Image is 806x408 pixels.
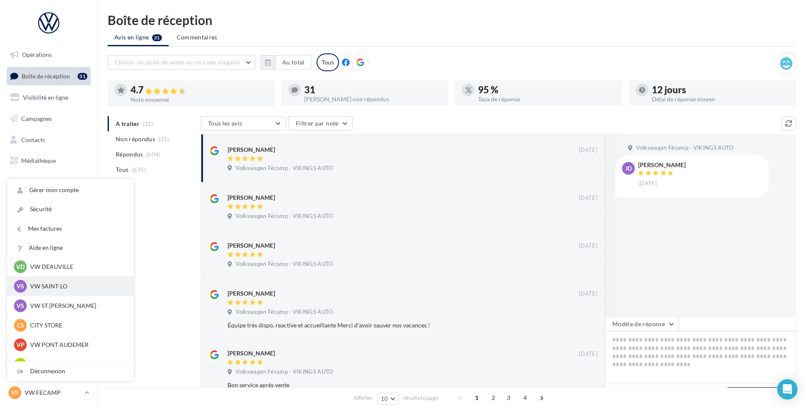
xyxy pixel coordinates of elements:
a: Gérer mon compte [7,181,133,200]
button: 10 [377,393,399,405]
p: VW PONT AUDEMER [30,341,123,349]
span: [DATE] [579,350,598,358]
span: Non répondus [116,135,155,143]
p: CITY STORE [30,321,123,330]
span: 1 [470,391,484,405]
div: Open Intercom Messenger [777,379,798,400]
span: Médiathèque [21,157,56,164]
button: Choisir un point de vente ou un code magasin [108,55,256,70]
span: Choisir un point de vente ou un code magasin [115,59,240,66]
span: Répondus [116,150,143,159]
a: Médiathèque [5,152,92,170]
span: VS [17,302,24,310]
span: Afficher [353,394,372,402]
span: Boîte de réception [22,72,70,79]
button: Au total [261,55,312,70]
div: [PERSON_NAME] [228,145,275,154]
span: Commentaires [177,33,217,42]
a: VF VW FECAMP [7,385,91,401]
div: 4.7 [131,85,268,95]
span: Volkswagen Fécamp - VIKINGS AUTO [236,368,333,376]
div: [PERSON_NAME] [228,289,275,298]
span: [DATE] [579,146,598,154]
span: (604) [146,151,161,158]
span: Contacts [21,136,45,143]
a: Boîte de réception31 [5,67,92,85]
span: Volkswagen Fécamp - VIKINGS AUTO [236,308,333,316]
div: [PERSON_NAME] [228,349,275,358]
p: VW LISIEUX [30,360,123,369]
div: [PERSON_NAME] [228,193,275,202]
span: 10 [381,395,388,402]
span: Tous les avis [208,120,242,127]
div: [PERSON_NAME] [638,162,686,168]
span: Volkswagen Fécamp - VIKINGS AUTO [636,144,733,152]
a: Sécurité [7,200,133,219]
span: Visibilité en ligne [23,94,68,101]
span: 3 [502,391,515,405]
span: [DATE] [579,242,598,250]
span: VP [17,341,25,349]
span: Volkswagen Fécamp - VIKINGS AUTO [236,260,333,268]
div: Taux de réponse [478,96,615,102]
button: Filtrer par note [289,116,353,131]
span: VF [11,388,19,397]
span: VS [17,282,24,291]
a: Calendrier [5,173,92,191]
div: 31 [78,73,87,80]
div: [PERSON_NAME] [228,241,275,250]
span: VL [17,360,24,369]
div: 95 % [478,85,615,95]
p: VW ST [PERSON_NAME] [30,302,123,310]
a: Visibilité en ligne [5,89,92,106]
span: JD [625,164,632,173]
span: (31) [158,136,169,143]
a: PLV et print personnalisable [5,194,92,219]
span: Opérations [22,51,52,58]
button: Tous les avis [201,116,286,131]
span: [DATE] [579,290,598,298]
span: résultats/page [403,394,439,402]
div: 31 [304,85,442,95]
div: Délai de réponse moyen [652,96,789,102]
div: Bon service après vente [228,381,542,389]
span: 2 [486,391,500,405]
span: [DATE] [579,194,598,202]
div: 12 jours [652,85,789,95]
a: Mes factures [7,219,133,238]
p: VW FECAMP [25,388,81,397]
span: CS [17,321,24,330]
div: Boîte de réception [108,14,796,26]
a: Aide en ligne [7,238,133,257]
span: Volkswagen Fécamp - VIKINGS AUTO [236,212,333,220]
div: Note moyenne [131,97,268,103]
p: VW SAINT-LO [30,282,123,291]
a: Campagnes [5,110,92,128]
span: [DATE] [638,180,657,187]
a: Campagnes DataOnDemand [5,222,92,247]
a: Opérations [5,46,92,64]
span: Campagnes [21,115,52,122]
span: Tous [116,165,128,174]
p: VW DEAUVILLE [30,263,123,271]
span: VD [16,263,25,271]
span: 4 [518,391,532,405]
div: Tous [317,53,339,71]
button: Modèle de réponse [605,317,679,331]
div: Équipe très dispo, reactive et accueillante Merci d'avoir sauver nos vacances ! [228,321,542,330]
button: Au total [275,55,312,70]
div: [PERSON_NAME] non répondus [304,96,442,102]
a: Contacts [5,131,92,149]
span: (635) [132,166,146,173]
div: Déconnexion [7,362,133,381]
span: Volkswagen Fécamp - VIKINGS AUTO [236,165,333,172]
span: Calendrier [21,178,50,185]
